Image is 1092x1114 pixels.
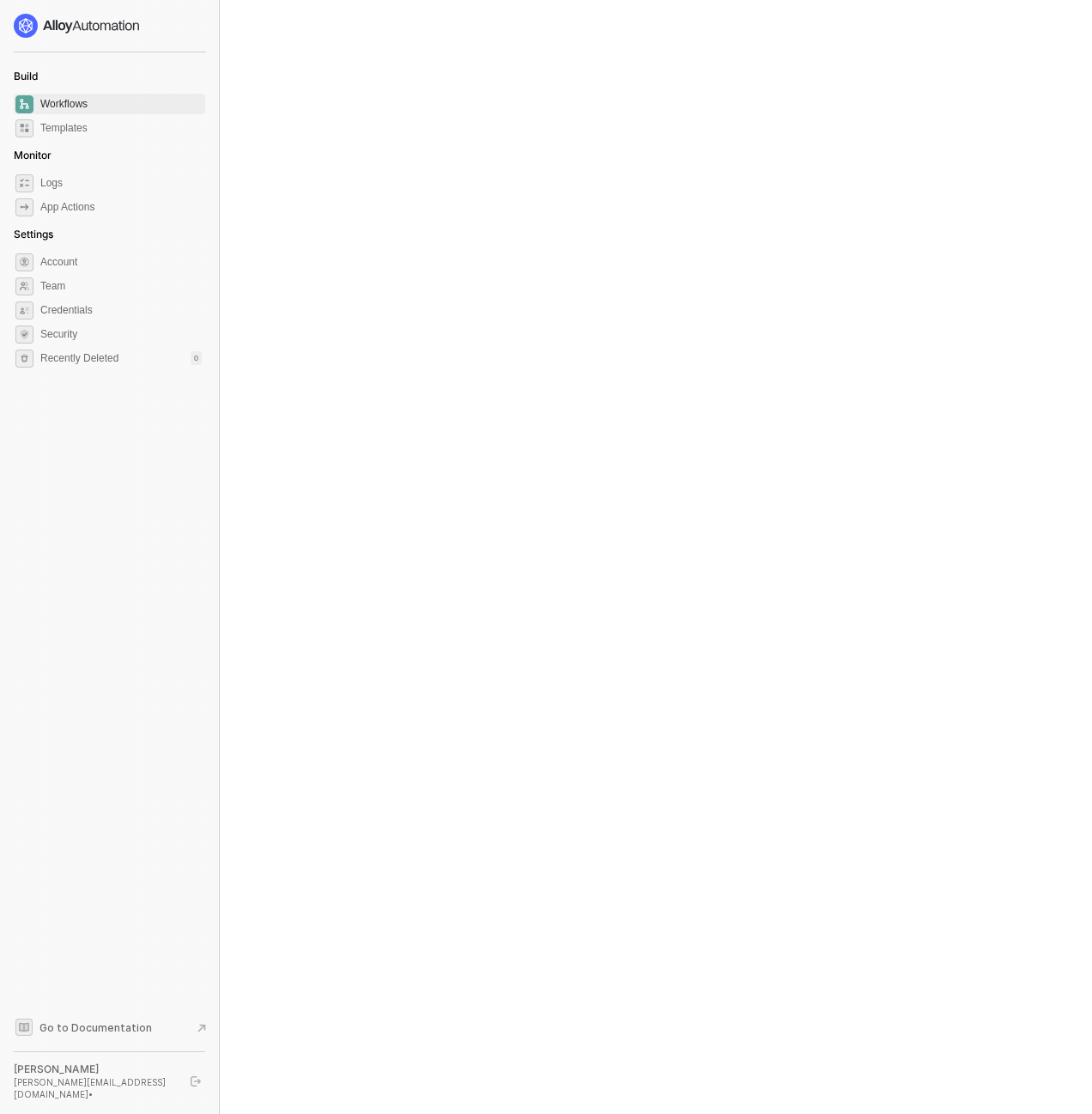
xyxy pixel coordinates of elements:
span: Templates [40,118,202,138]
span: team [15,277,33,295]
span: Credentials [40,300,202,320]
span: settings [15,350,33,368]
span: Team [40,276,202,296]
div: [PERSON_NAME][EMAIL_ADDRESS][DOMAIN_NAME] • [14,1076,175,1100]
a: logo [14,14,205,38]
a: Knowledge Base [14,1017,206,1038]
img: logo [14,14,141,38]
span: icon-app-actions [15,198,33,216]
span: Security [40,324,202,344]
span: Logs [40,173,202,193]
span: Monitor [14,149,52,161]
span: documentation [15,1019,33,1036]
span: Recently Deleted [40,351,118,366]
div: 0 [191,351,202,365]
span: dashboard [15,95,33,113]
span: Workflows [40,94,202,114]
span: Go to Documentation [39,1020,152,1035]
div: [PERSON_NAME] [14,1062,175,1076]
div: App Actions [40,200,94,215]
span: settings [15,253,33,271]
span: Account [40,252,202,272]
span: Settings [14,228,53,240]
span: security [15,326,33,344]
span: logout [191,1076,201,1087]
span: icon-logs [15,174,33,192]
span: marketplace [15,119,33,137]
span: Build [14,70,38,82]
span: credentials [15,301,33,320]
span: document-arrow [193,1020,210,1037]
